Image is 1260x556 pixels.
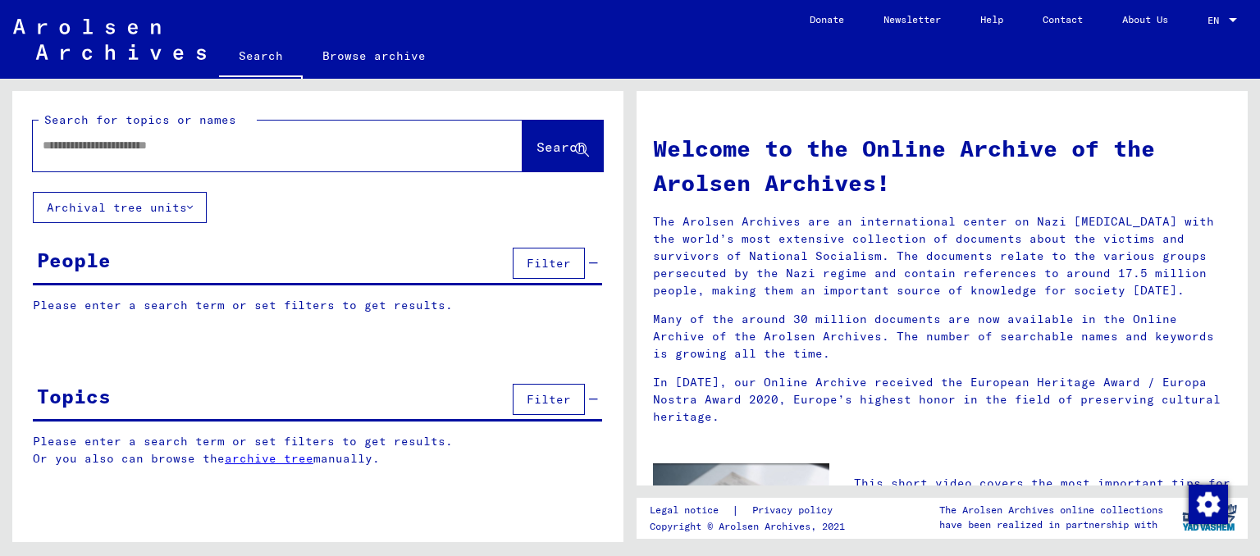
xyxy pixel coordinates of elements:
div: Change consent [1188,484,1227,523]
button: Filter [513,248,585,279]
span: Search [536,139,586,155]
h1: Welcome to the Online Archive of the Arolsen Archives! [653,131,1231,200]
a: Privacy policy [739,502,852,519]
span: EN [1207,15,1226,26]
button: Filter [513,384,585,415]
a: archive tree [225,451,313,466]
button: Archival tree units [33,192,207,223]
a: Legal notice [650,502,732,519]
img: yv_logo.png [1179,497,1240,538]
p: The Arolsen Archives are an international center on Nazi [MEDICAL_DATA] with the world’s most ext... [653,213,1231,299]
p: Please enter a search term or set filters to get results. [33,297,602,314]
button: Search [523,121,603,171]
img: Arolsen_neg.svg [13,19,206,60]
p: Copyright © Arolsen Archives, 2021 [650,519,852,534]
mat-label: Search for topics or names [44,112,236,127]
p: In [DATE], our Online Archive received the European Heritage Award / Europa Nostra Award 2020, Eu... [653,374,1231,426]
span: Filter [527,256,571,271]
a: Search [219,36,303,79]
p: This short video covers the most important tips for searching the Online Archive. [854,475,1231,509]
p: The Arolsen Archives online collections [939,503,1163,517]
div: | [650,502,852,519]
div: Topics [37,381,111,411]
p: Please enter a search term or set filters to get results. Or you also can browse the manually. [33,433,603,467]
p: have been realized in partnership with [939,517,1163,532]
div: People [37,245,111,275]
span: Filter [527,392,571,407]
p: Many of the around 30 million documents are now available in the Online Archive of the Arolsen Ar... [653,311,1231,362]
a: Browse archive [303,36,445,75]
img: Change consent [1189,485,1228,524]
